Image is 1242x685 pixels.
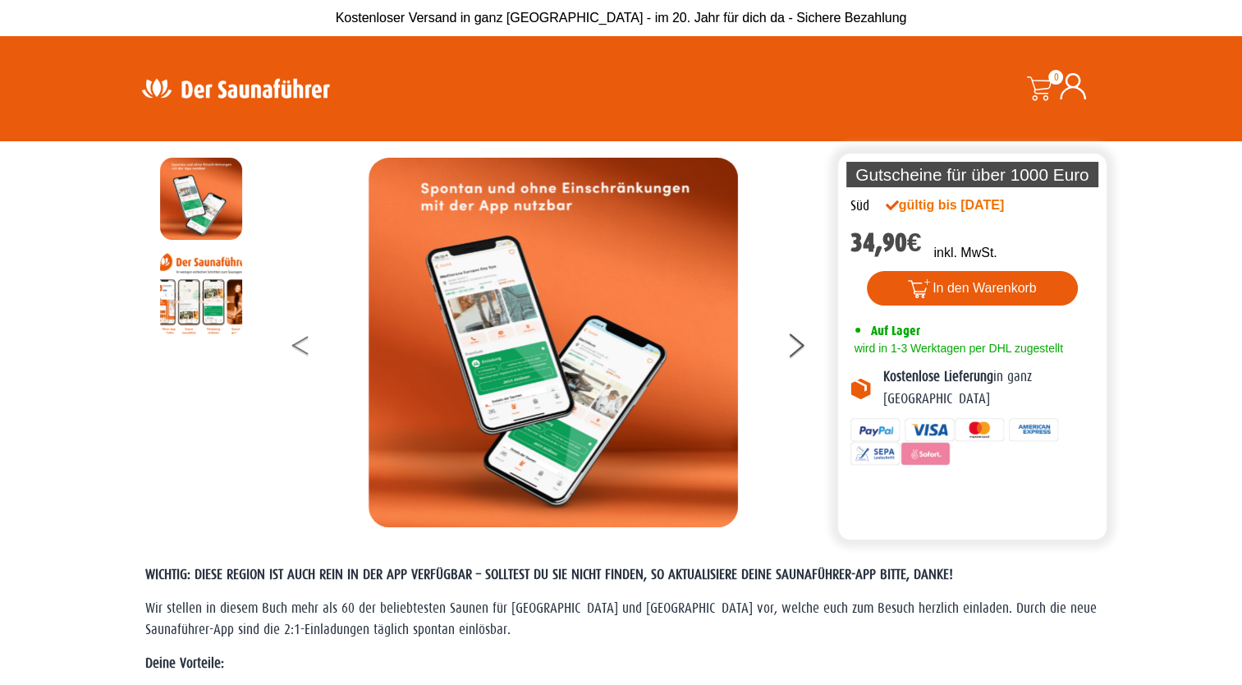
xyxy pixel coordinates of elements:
[850,342,1063,355] span: wird in 1-3 Werktagen per DHL zugestellt
[883,369,993,384] b: Kostenlose Lieferung
[145,655,224,671] strong: Deine Vorteile:
[907,228,922,258] span: €
[145,567,953,582] span: WICHTIG: DIESE REGION IST AUCH REIN IN DER APP VERFÜGBAR – SOLLTEST DU SIE NICHT FINDEN, SO AKTUA...
[867,271,1078,306] button: In den Warenkorb
[850,195,869,217] div: Süd
[846,162,1099,187] p: Gutscheine für über 1000 Euro
[871,323,920,338] span: Auf Lager
[850,228,922,258] bdi: 34,90
[886,195,1040,215] div: gültig bis [DATE]
[1048,70,1063,85] span: 0
[336,11,907,25] span: Kostenloser Versand in ganz [GEOGRAPHIC_DATA] - im 20. Jahr für dich da - Sichere Bezahlung
[145,600,1097,637] span: Wir stellen in diesem Buch mehr als 60 der beliebtesten Saunen für [GEOGRAPHIC_DATA] und [GEOGRAP...
[369,158,738,527] img: MOCKUP-iPhone_regional
[933,243,997,263] p: inkl. MwSt.
[160,158,242,240] img: MOCKUP-iPhone_regional
[160,252,242,334] img: Anleitung7tn
[883,366,1095,410] p: in ganz [GEOGRAPHIC_DATA]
